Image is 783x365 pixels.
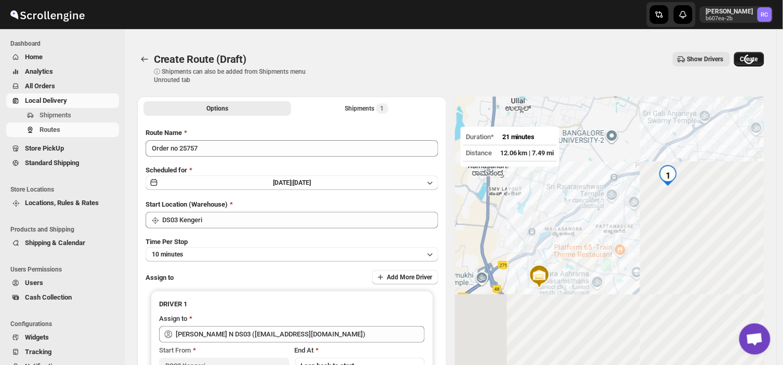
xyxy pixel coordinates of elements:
span: Tracking [25,348,51,356]
span: [DATE] | [273,179,293,186]
span: Start From [159,346,191,354]
span: Configurations [10,320,120,328]
div: Assign to [159,314,187,324]
span: Store PickUp [25,144,64,152]
span: Products and Shipping [10,225,120,234]
a: Open chat [739,323,771,355]
p: ⓘ Shipments can also be added from Shipments menu Unrouted tab [154,67,318,84]
span: 10 minutes [152,250,183,259]
span: Distance [466,149,492,157]
span: Store Locations [10,185,120,194]
span: Widgets [25,333,49,341]
span: Routes [40,126,60,133]
input: Search assignee [176,326,425,343]
span: Show Drivers [687,55,724,63]
span: Home [25,53,43,61]
p: b607ea-2b [706,16,753,22]
button: Selected Shipments [293,101,441,116]
button: [DATE]|[DATE] [146,175,438,190]
span: Users [25,279,43,287]
span: Route Name [146,129,182,137]
span: Local Delivery [25,97,67,104]
div: End At [295,345,425,356]
span: Time Per Stop [146,238,188,246]
button: Routes [137,52,152,66]
span: Scheduled for [146,166,187,174]
span: Start Location (Warehouse) [146,200,228,208]
button: All Route Options [143,101,291,116]
span: Rahul Chopra [758,7,772,22]
img: ScrollEngine [8,2,86,28]
span: 12.06 km | 7.49 mi [500,149,554,157]
span: Shipments [40,111,71,119]
button: Users [6,276,119,290]
span: Analytics [25,67,53,75]
span: Assign to [146,274,174,281]
button: 10 minutes [146,247,438,262]
span: Add More Driver [387,273,432,281]
span: Duration* [466,133,494,141]
button: Shipping & Calendar [6,236,119,250]
div: Shipments [345,103,388,114]
span: All Orders [25,82,55,90]
button: Tracking [6,345,119,359]
span: [DATE] [293,179,311,186]
span: 21 minutes [502,133,535,141]
button: Locations, Rules & Rates [6,196,119,210]
input: Search location [162,212,438,228]
span: Options [206,104,228,113]
span: Locations, Rules & Rates [25,199,99,207]
input: Eg: Bengaluru Route [146,140,438,157]
h3: DRIVER 1 [159,299,425,309]
button: User menu [700,6,773,23]
span: Create Route (Draft) [154,53,246,65]
button: All Orders [6,79,119,93]
span: Dashboard [10,39,120,48]
button: Add More Driver [372,270,438,285]
p: [PERSON_NAME] [706,7,753,16]
button: Shipments [6,108,119,123]
button: Cash Collection [6,290,119,305]
button: Widgets [6,330,119,345]
button: Analytics [6,64,119,79]
span: Cash Collection [25,293,72,301]
span: 1 [381,104,384,113]
button: Show Drivers [673,52,730,66]
span: Shipping & Calendar [25,239,85,247]
div: 1 [658,165,678,186]
button: Home [6,50,119,64]
text: RC [761,11,768,18]
span: Users Permissions [10,265,120,274]
button: Routes [6,123,119,137]
span: Standard Shipping [25,159,79,167]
